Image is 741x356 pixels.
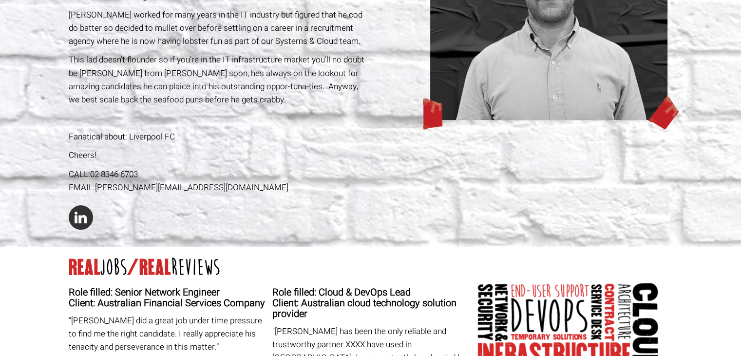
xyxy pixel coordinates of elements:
[69,287,265,309] h4: Role filled: Senior Network Engineer Client: Australian Financial Services Company
[90,168,138,180] a: 02 8346 6703
[272,287,469,319] h4: Role filled: Cloud & DevOps Lead Client: Australian cloud technology solution provider
[95,181,288,194] a: [PERSON_NAME][EMAIL_ADDRESS][DOMAIN_NAME]
[69,53,367,106] p: This lad doesn’t flounder so if you’re in the IT infrastructure market you’ll no doubt be [PERSON...
[100,255,127,280] span: jobs
[69,8,367,48] p: [PERSON_NAME] worked for many years in the IT industry but figured that he cod do batter so decid...
[69,168,367,181] div: CALL:
[69,149,367,162] p: Cheers!
[69,314,265,354] p: "[PERSON_NAME] did a great job under time pressure to find me the right candidate. I really appre...
[69,181,367,194] div: EMAIL:
[69,259,673,277] h2: real /real
[69,130,367,143] p: Fanatical about: Liverpool FC
[171,255,220,280] span: reviews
